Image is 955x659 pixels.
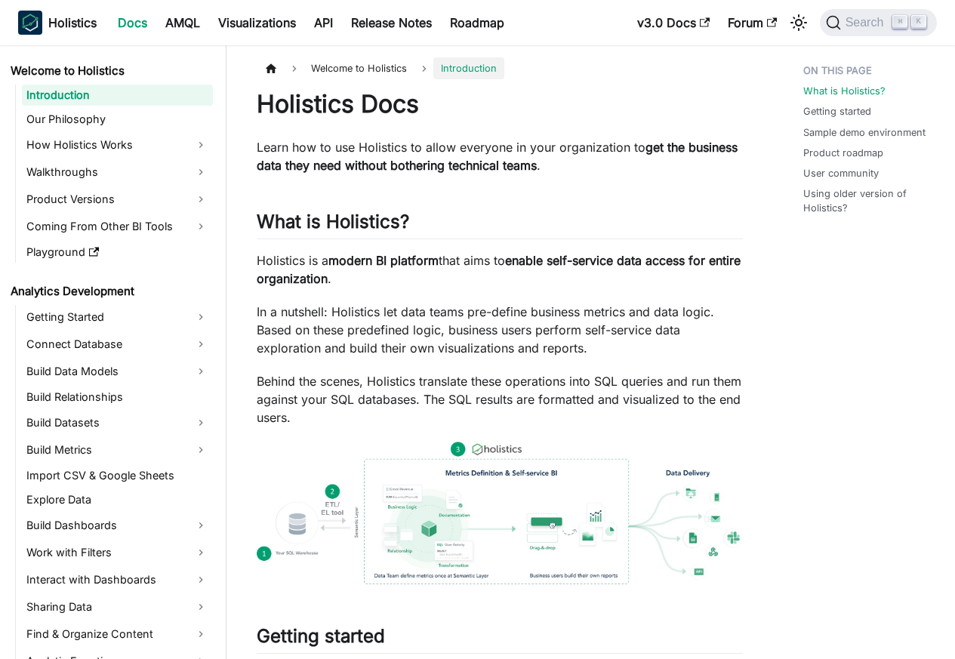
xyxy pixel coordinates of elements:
[22,305,213,329] a: Getting Started
[787,11,811,35] button: Switch between dark and light mode (currently light mode)
[22,513,213,537] a: Build Dashboards
[257,138,743,174] p: Learn how to use Holistics to allow everyone in your organization to .
[22,160,213,184] a: Walkthroughs
[22,411,213,435] a: Build Datasets
[892,15,907,29] kbd: ⌘
[719,11,786,35] a: Forum
[441,11,513,35] a: Roadmap
[18,11,97,35] a: HolisticsHolistics
[22,489,213,510] a: Explore Data
[433,57,504,79] span: Introduction
[257,57,285,79] a: Home page
[6,281,213,302] a: Analytics Development
[22,214,213,239] a: Coming From Other BI Tools
[305,11,342,35] a: API
[328,253,439,268] strong: modern BI platform
[22,595,213,619] a: Sharing Data
[841,16,893,29] span: Search
[257,251,743,288] p: Holistics is a that aims to .
[22,438,213,462] a: Build Metrics
[22,465,213,486] a: Import CSV & Google Sheets
[257,57,743,79] nav: Breadcrumbs
[48,14,97,32] b: Holistics
[803,186,931,215] a: Using older version of Holistics?
[342,11,441,35] a: Release Notes
[911,15,926,29] kbd: K
[18,11,42,35] img: Holistics
[209,11,305,35] a: Visualizations
[257,372,743,427] p: Behind the scenes, Holistics translate these operations into SQL queries and run them against you...
[803,84,886,98] a: What is Holistics?
[22,133,213,157] a: How Holistics Works
[22,242,213,263] a: Playground
[22,109,213,130] a: Our Philosophy
[257,89,743,119] h1: Holistics Docs
[257,442,743,584] img: How Holistics fits in your Data Stack
[257,625,743,654] h2: Getting started
[22,85,213,106] a: Introduction
[6,60,213,82] a: Welcome to Holistics
[257,211,743,239] h2: What is Holistics?
[803,104,871,119] a: Getting started
[22,568,213,592] a: Interact with Dashboards
[22,386,213,408] a: Build Relationships
[628,11,719,35] a: v3.0 Docs
[820,9,937,36] button: Search (Command+K)
[156,11,209,35] a: AMQL
[803,125,926,140] a: Sample demo environment
[803,146,883,160] a: Product roadmap
[22,540,213,565] a: Work with Filters
[803,166,879,180] a: User community
[109,11,156,35] a: Docs
[22,332,213,356] a: Connect Database
[22,359,213,383] a: Build Data Models
[257,303,743,357] p: In a nutshell: Holistics let data teams pre-define business metrics and data logic. Based on thes...
[22,187,213,211] a: Product Versions
[22,622,213,646] a: Find & Organize Content
[303,57,414,79] span: Welcome to Holistics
